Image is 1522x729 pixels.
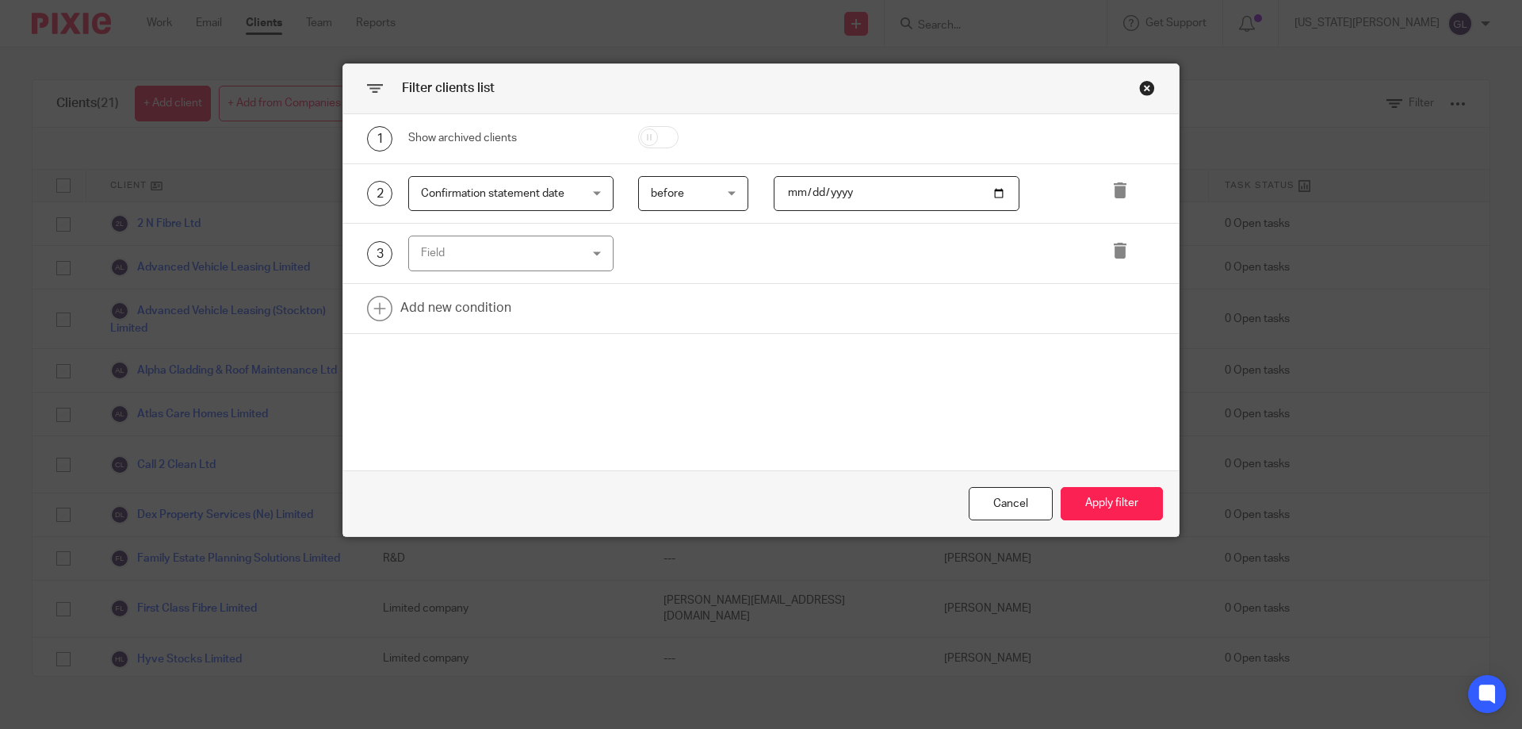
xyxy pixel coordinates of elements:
div: 3 [367,241,392,267]
div: 1 [367,126,392,152]
div: Close this dialog window [969,487,1053,521]
div: Show archived clients [408,130,614,146]
span: before [651,188,684,199]
button: Apply filter [1061,487,1163,521]
div: 2 [367,181,392,206]
span: Filter clients list [402,82,495,94]
div: Close this dialog window [1139,80,1155,96]
span: Confirmation statement date [421,188,564,199]
div: Field [421,236,574,270]
input: YYYY-MM-DD [774,176,1020,212]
